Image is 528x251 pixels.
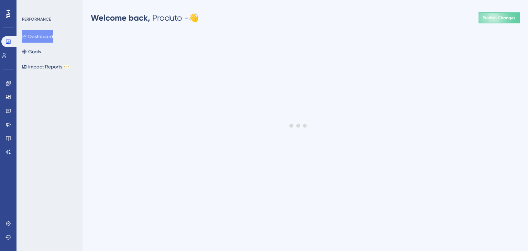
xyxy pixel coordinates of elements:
div: BETA [64,65,70,68]
div: Produto - 👋 [91,12,199,23]
button: Publish Changes [478,12,520,23]
button: Impact ReportsBETA [22,61,70,73]
span: Publish Changes [483,15,516,21]
button: Goals [22,45,41,58]
div: PERFORMANCE [22,17,51,22]
button: Dashboard [22,30,53,43]
span: Welcome back, [91,13,150,23]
